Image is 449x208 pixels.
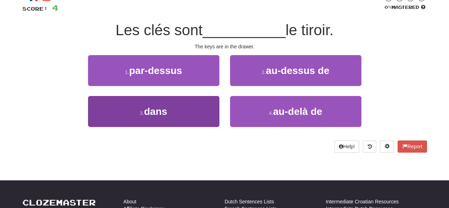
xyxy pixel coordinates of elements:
span: 0 % [384,4,391,10]
span: par-dessus [129,65,182,76]
span: au-dessus de [266,65,329,76]
button: 1.par-dessus [88,55,219,86]
a: Clozemaster [22,198,96,207]
button: 4.au-delà de [230,96,361,127]
span: le tiroir. [285,22,333,38]
span: Les clés sont [115,22,202,38]
small: 4 . [269,110,273,116]
a: Dutch Sentences Lists [225,198,274,205]
small: 1 . [125,69,129,75]
span: 4 [52,3,58,12]
a: Intermediate Croatian Resources [326,198,399,205]
small: 2 . [262,69,266,75]
span: Score: [22,6,48,12]
span: au-delà de [273,106,322,117]
span: dans [144,106,167,117]
button: Round history (alt+y) [363,140,376,153]
div: Mastered [383,4,427,11]
button: Report [398,140,427,153]
button: 2.au-dessus de [230,55,361,86]
button: Help! [334,140,360,153]
small: 3 . [140,110,144,116]
button: 3.dans [88,96,219,127]
span: __________ [203,22,286,38]
a: About [124,198,137,205]
div: The keys are in the drawer. [22,43,427,50]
